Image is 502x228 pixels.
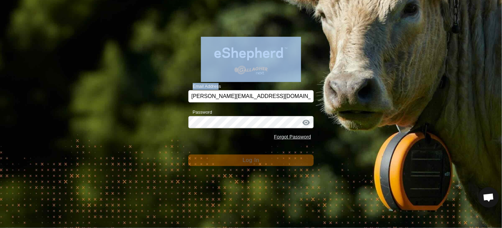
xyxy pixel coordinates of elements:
[188,83,221,90] label: Email Address
[188,90,314,102] input: Email Address
[188,154,314,166] button: Log In
[242,157,259,163] span: Log In
[188,109,212,116] label: Password
[479,187,499,208] div: Open chat
[274,134,311,140] a: Forgot Password
[201,37,301,80] img: E-shepherd Logo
